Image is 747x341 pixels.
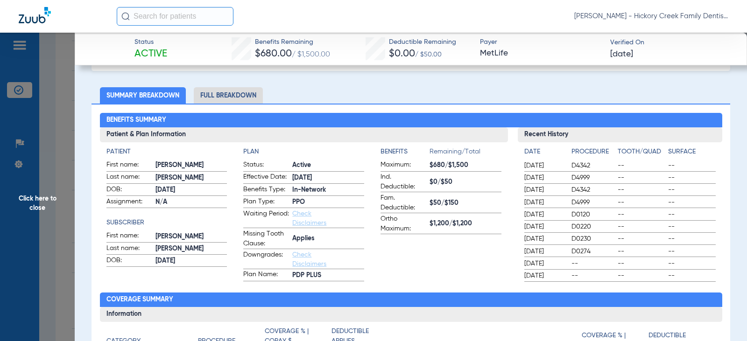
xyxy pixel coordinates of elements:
[610,49,633,60] span: [DATE]
[255,49,292,59] span: $680.00
[243,229,289,249] span: Missing Tooth Clause:
[292,271,364,280] span: PDP PLUS
[524,234,564,244] span: [DATE]
[571,173,614,182] span: D4999
[618,210,665,219] span: --
[100,113,722,128] h2: Benefits Summary
[618,185,665,195] span: --
[389,49,415,59] span: $0.00
[292,160,364,170] span: Active
[243,172,289,183] span: Effective Date:
[121,12,130,21] img: Search Icon
[524,198,564,207] span: [DATE]
[155,197,227,207] span: N/A
[668,185,715,195] span: --
[430,198,501,208] span: $50/$150
[524,210,564,219] span: [DATE]
[524,247,564,256] span: [DATE]
[571,198,614,207] span: D4999
[106,231,152,242] span: First name:
[668,247,715,256] span: --
[292,51,330,58] span: / $1,500.00
[100,307,722,322] h3: Information
[389,37,456,47] span: Deductible Remaining
[243,147,364,157] app-breakdown-title: Plan
[243,160,289,171] span: Status:
[106,218,227,228] h4: Subscriber
[155,160,227,170] span: [PERSON_NAME]
[106,147,227,157] h4: Patient
[668,222,715,231] span: --
[668,259,715,268] span: --
[255,37,330,47] span: Benefits Remaining
[571,210,614,219] span: D0120
[134,48,167,61] span: Active
[381,147,430,160] app-breakdown-title: Benefits
[668,173,715,182] span: --
[430,219,501,229] span: $1,200/$1,200
[618,271,665,280] span: --
[524,185,564,195] span: [DATE]
[524,271,564,280] span: [DATE]
[100,292,722,307] h2: Coverage Summary
[571,247,614,256] span: D0274
[618,234,665,244] span: --
[618,247,665,256] span: --
[571,271,614,280] span: --
[571,147,614,160] app-breakdown-title: Procedure
[524,222,564,231] span: [DATE]
[571,234,614,244] span: D0230
[134,37,167,47] span: Status
[668,234,715,244] span: --
[668,147,715,157] h4: Surface
[430,160,501,170] span: $680/$1,500
[292,185,364,195] span: In-Network
[100,87,186,104] li: Summary Breakdown
[668,147,715,160] app-breakdown-title: Surface
[381,172,426,192] span: Ind. Deductible:
[618,173,665,182] span: --
[243,250,289,269] span: Downgrades:
[155,256,227,266] span: [DATE]
[292,251,326,267] a: Check Disclaimers
[480,48,602,59] span: MetLife
[243,209,289,228] span: Waiting Period:
[243,270,289,281] span: Plan Name:
[524,259,564,268] span: [DATE]
[292,234,364,244] span: Applies
[618,147,665,160] app-breakdown-title: Tooth/Quad
[618,222,665,231] span: --
[106,256,152,267] span: DOB:
[571,161,614,170] span: D4342
[524,161,564,170] span: [DATE]
[668,210,715,219] span: --
[243,185,289,196] span: Benefits Type:
[668,161,715,170] span: --
[571,222,614,231] span: D0220
[106,244,152,255] span: Last name:
[618,147,665,157] h4: Tooth/Quad
[610,38,732,48] span: Verified On
[571,185,614,195] span: D4342
[524,147,564,160] app-breakdown-title: Date
[194,87,263,104] li: Full Breakdown
[574,12,728,21] span: [PERSON_NAME] - Hickory Creek Family Dentistry
[618,198,665,207] span: --
[292,210,326,226] a: Check Disclaimers
[618,161,665,170] span: --
[19,7,51,23] img: Zuub Logo
[571,147,614,157] h4: Procedure
[668,198,715,207] span: --
[106,185,152,196] span: DOB:
[243,197,289,208] span: Plan Type:
[155,173,227,183] span: [PERSON_NAME]
[571,259,614,268] span: --
[155,244,227,254] span: [PERSON_NAME]
[415,51,442,58] span: / $50.00
[155,185,227,195] span: [DATE]
[292,173,364,183] span: [DATE]
[480,37,602,47] span: Payer
[524,147,564,157] h4: Date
